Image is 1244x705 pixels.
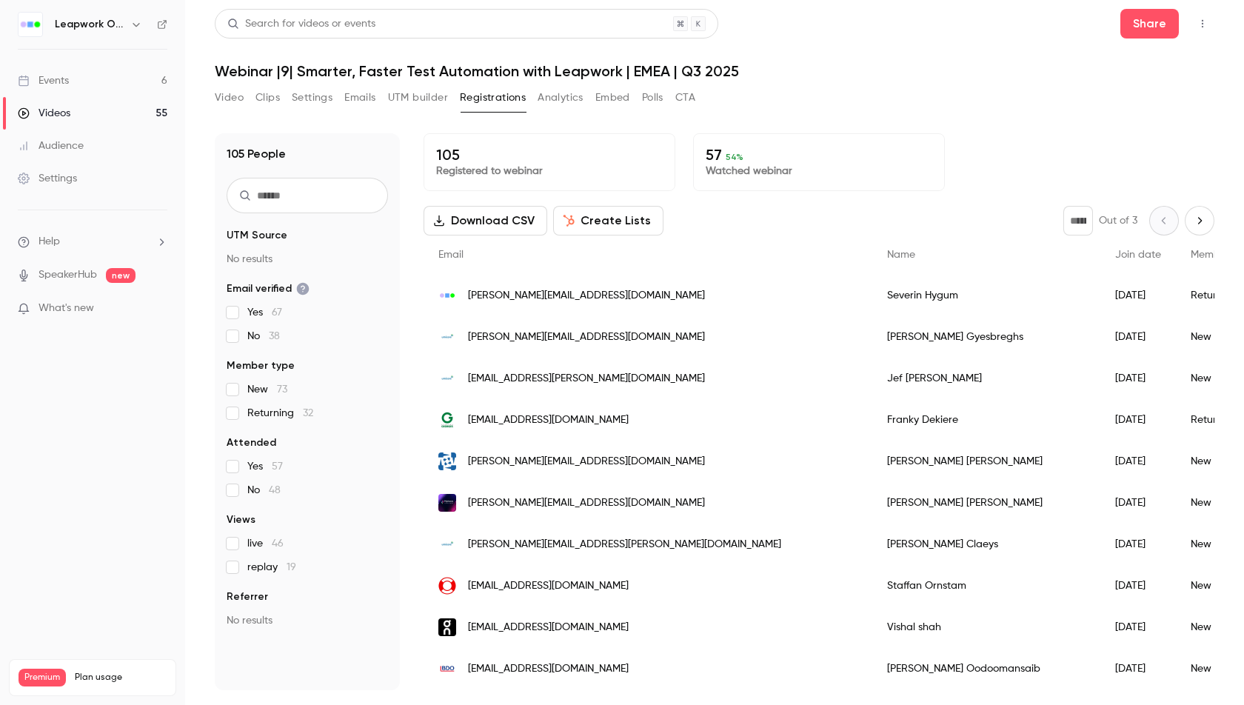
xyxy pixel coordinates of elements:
[1100,275,1176,316] div: [DATE]
[1120,9,1179,39] button: Share
[706,146,932,164] p: 57
[468,620,629,635] span: [EMAIL_ADDRESS][DOMAIN_NAME]
[706,164,932,178] p: Watched webinar
[55,17,124,32] h6: Leapwork Online Event
[247,560,296,575] span: replay
[247,382,287,397] span: New
[269,331,280,341] span: 38
[1099,213,1137,228] p: Out of 3
[424,206,547,235] button: Download CSV
[215,62,1214,80] h1: Webinar |9| Smarter, Faster Test Automation with Leapwork | EMEA | Q3 2025
[106,268,136,283] span: new
[39,234,60,250] span: Help
[872,275,1100,316] div: Severin Hygum
[872,358,1100,399] div: Jef [PERSON_NAME]
[468,371,705,387] span: [EMAIL_ADDRESS][PERSON_NAME][DOMAIN_NAME]
[872,441,1100,482] div: [PERSON_NAME] [PERSON_NAME]
[1191,12,1214,36] button: Top Bar Actions
[39,301,94,316] span: What's new
[872,524,1100,565] div: [PERSON_NAME] Claeys
[872,648,1100,689] div: [PERSON_NAME] Oodoomansaib
[18,234,167,250] li: help-dropdown-opener
[272,307,282,318] span: 67
[1115,250,1161,260] span: Join date
[287,562,296,572] span: 19
[553,206,663,235] button: Create Lists
[18,171,77,186] div: Settings
[227,589,268,604] span: Referrer
[1185,206,1214,235] button: Next page
[438,618,456,636] img: on-running.com
[438,370,456,387] img: eu.umicore.com
[1100,648,1176,689] div: [DATE]
[75,672,167,684] span: Plan usage
[344,86,375,110] button: Emails
[872,399,1100,441] div: Franky Dekiere
[642,86,663,110] button: Polls
[39,267,97,283] a: SpeakerHub
[438,577,456,595] img: trygghansa.se
[468,454,705,470] span: [PERSON_NAME][EMAIL_ADDRESS][DOMAIN_NAME]
[18,106,70,121] div: Videos
[292,86,332,110] button: Settings
[247,329,280,344] span: No
[227,281,310,296] span: Email verified
[1100,441,1176,482] div: [DATE]
[1100,482,1176,524] div: [DATE]
[595,86,630,110] button: Embed
[1100,399,1176,441] div: [DATE]
[227,145,286,163] h1: 105 People
[19,13,42,36] img: Leapwork Online Event
[438,494,456,512] img: mphasis.com
[538,86,583,110] button: Analytics
[150,302,167,315] iframe: Noticeable Trigger
[438,287,456,304] img: leapwork.com
[272,538,284,549] span: 46
[1100,607,1176,648] div: [DATE]
[438,660,456,678] img: bdo.ca
[438,452,456,470] img: parasoft.com
[227,228,287,243] span: UTM Source
[227,16,375,32] div: Search for videos or events
[1100,565,1176,607] div: [DATE]
[468,537,781,552] span: [PERSON_NAME][EMAIL_ADDRESS][PERSON_NAME][DOMAIN_NAME]
[272,461,283,472] span: 57
[726,152,743,162] span: 54 %
[468,330,705,345] span: [PERSON_NAME][EMAIL_ADDRESS][DOMAIN_NAME]
[277,384,287,395] span: 73
[872,482,1100,524] div: [PERSON_NAME] [PERSON_NAME]
[468,578,629,594] span: [EMAIL_ADDRESS][DOMAIN_NAME]
[872,565,1100,607] div: Staffan Ornstam
[247,483,281,498] span: No
[468,495,705,511] span: [PERSON_NAME][EMAIL_ADDRESS][DOMAIN_NAME]
[460,86,526,110] button: Registrations
[18,73,69,88] div: Events
[438,250,464,260] span: Email
[255,86,280,110] button: Clips
[227,613,388,628] p: No results
[247,459,283,474] span: Yes
[18,138,84,153] div: Audience
[1100,358,1176,399] div: [DATE]
[436,164,663,178] p: Registered to webinar
[227,252,388,267] p: No results
[247,305,282,320] span: Yes
[215,86,244,110] button: Video
[247,406,313,421] span: Returning
[887,250,915,260] span: Name
[227,228,388,628] section: facet-groups
[675,86,695,110] button: CTA
[468,412,629,428] span: [EMAIL_ADDRESS][DOMAIN_NAME]
[388,86,448,110] button: UTM builder
[247,536,284,551] span: live
[438,411,456,429] img: georges.be
[438,328,456,346] img: umicore.com
[227,435,276,450] span: Attended
[468,661,629,677] span: [EMAIL_ADDRESS][DOMAIN_NAME]
[19,669,66,686] span: Premium
[872,607,1100,648] div: Vishal shah
[872,316,1100,358] div: [PERSON_NAME] Gyesbreghs
[227,512,255,527] span: Views
[1100,524,1176,565] div: [DATE]
[269,485,281,495] span: 48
